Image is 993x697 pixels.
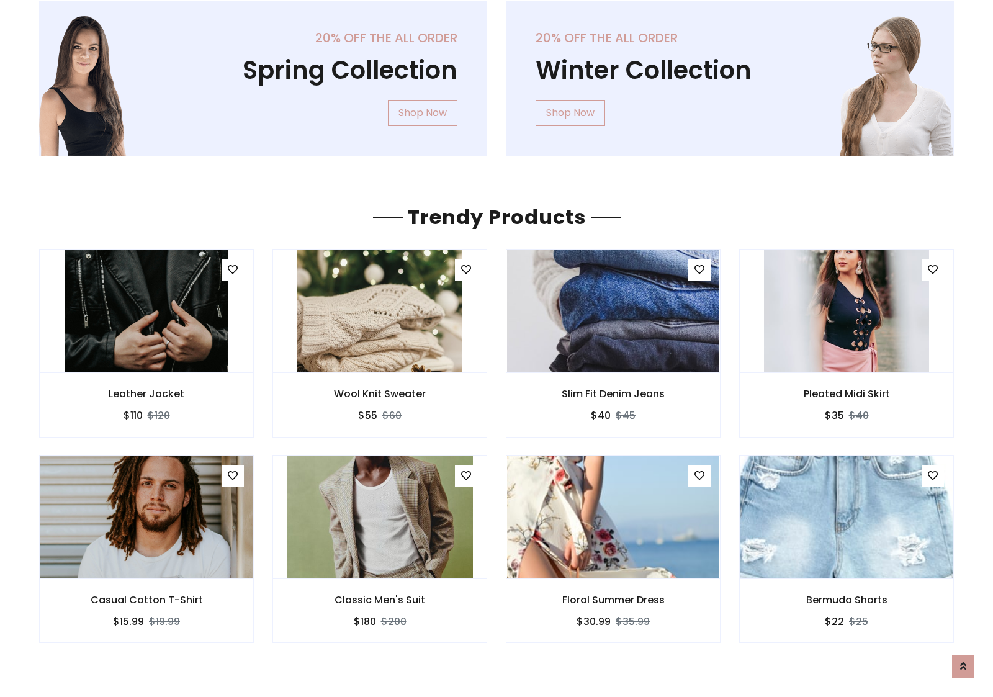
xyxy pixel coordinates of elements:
a: Shop Now [536,100,605,126]
h6: Leather Jacket [40,388,253,400]
del: $60 [382,408,402,423]
del: $40 [849,408,869,423]
h5: 20% off the all order [69,30,457,45]
h5: 20% off the all order [536,30,924,45]
h1: Spring Collection [69,55,457,85]
del: $19.99 [149,614,180,629]
del: $45 [616,408,636,423]
h6: $35 [825,410,844,421]
h6: $30.99 [577,616,611,627]
h6: $15.99 [113,616,144,627]
del: $25 [849,614,868,629]
del: $35.99 [616,614,650,629]
del: $120 [148,408,170,423]
span: Trendy Products [403,203,591,231]
h6: Bermuda Shorts [740,594,953,606]
h6: $55 [358,410,377,421]
h6: $40 [591,410,611,421]
h6: Floral Summer Dress [506,594,720,606]
h6: Classic Men's Suit [273,594,487,606]
h6: Casual Cotton T-Shirt [40,594,253,606]
h6: Pleated Midi Skirt [740,388,953,400]
h6: Wool Knit Sweater [273,388,487,400]
a: Shop Now [388,100,457,126]
h6: Slim Fit Denim Jeans [506,388,720,400]
h6: $110 [124,410,143,421]
h1: Winter Collection [536,55,924,85]
del: $200 [381,614,407,629]
h6: $180 [354,616,376,627]
h6: $22 [825,616,844,627]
